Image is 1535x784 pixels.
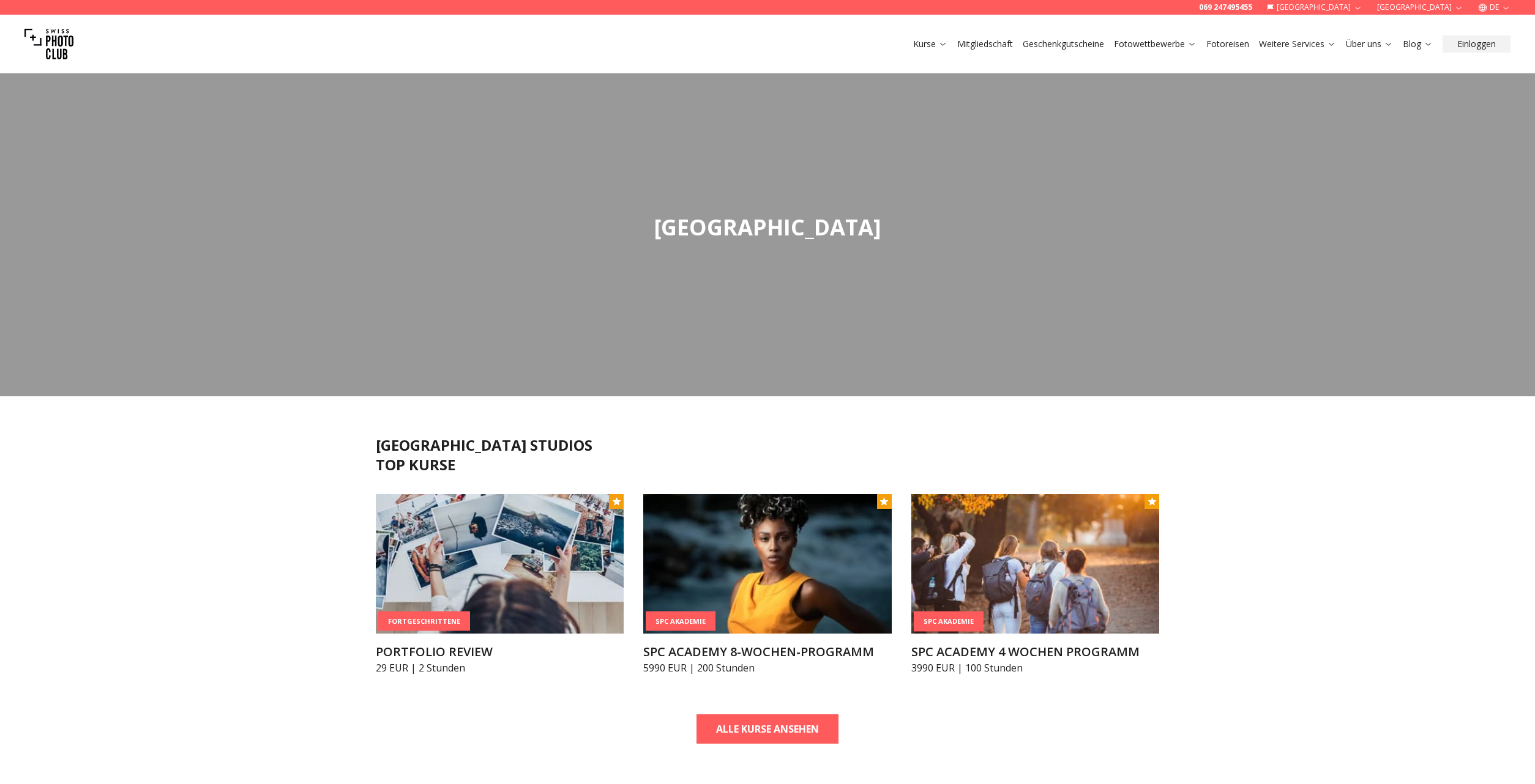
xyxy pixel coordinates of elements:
[697,714,838,744] a: ALLE KURSE ANSEHEN
[376,660,624,675] p: 29 EUR | 2 Stunden
[1259,38,1336,50] a: Weitere Services
[643,660,891,675] p: 5990 EUR | 200 Stunden
[24,20,73,68] img: Swiss photo club
[378,611,470,631] div: Fortgeschrittene
[376,643,624,660] h3: PORTFOLIO REVIEW
[911,494,1159,675] a: SPC ACADEMY 4 WOCHEN PROGRAMMSPC AkademieSPC ACADEMY 4 WOCHEN PROGRAMM3990 EUR | 100 Stunden
[643,643,891,660] h3: SPC ACADEMY 8-WOCHEN-PROGRAMM
[643,494,891,634] img: SPC ACADEMY 8-WOCHEN-PROGRAMM
[1023,38,1104,50] a: Geschenkgutscheine
[957,38,1013,50] a: Mitgliedschaft
[913,38,947,50] a: Kurse
[952,35,1018,53] button: Mitgliedschaft
[1341,35,1398,53] button: Über uns
[1201,35,1254,53] button: Fotoreisen
[911,643,1159,660] h3: SPC ACADEMY 4 WOCHEN PROGRAMM
[376,455,1159,475] h2: TOP KURSE
[654,212,881,242] span: [GEOGRAPHIC_DATA]
[1254,35,1341,53] button: Weitere Services
[1398,35,1438,53] button: Blog
[716,722,819,736] b: ALLE KURSE ANSEHEN
[908,35,952,53] button: Kurse
[1114,38,1197,50] a: Fotowettbewerbe
[911,660,1159,675] p: 3990 EUR | 100 Stunden
[376,494,624,634] img: PORTFOLIO REVIEW
[646,611,715,631] div: SPC Akademie
[1206,38,1249,50] a: Fotoreisen
[376,494,624,675] a: PORTFOLIO REVIEWFortgeschrittenePORTFOLIO REVIEW29 EUR | 2 Stunden
[1018,35,1109,53] button: Geschenkgutscheine
[1109,35,1201,53] button: Fotowettbewerbe
[643,494,891,675] a: SPC ACADEMY 8-WOCHEN-PROGRAMMSPC AkademieSPC ACADEMY 8-WOCHEN-PROGRAMM5990 EUR | 200 Stunden
[1346,38,1393,50] a: Über uns
[376,435,1159,455] h2: [GEOGRAPHIC_DATA] STUDIOS
[1199,2,1252,12] a: 069 247495455
[1403,38,1433,50] a: Blog
[911,494,1159,634] img: SPC ACADEMY 4 WOCHEN PROGRAMM
[1443,35,1511,53] button: Einloggen
[914,612,984,632] div: SPC Akademie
